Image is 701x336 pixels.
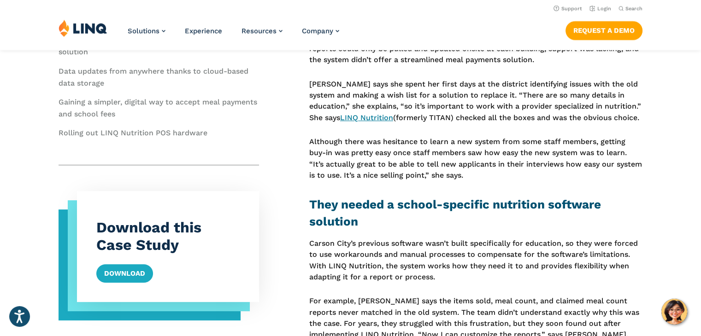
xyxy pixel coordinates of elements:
[128,19,339,50] nav: Primary Navigation
[309,136,642,181] p: Although there was hesitance to learn a new system from some staff members, getting buy-in was pr...
[309,196,642,230] h2: They needed a school-specific nutrition software solution
[302,27,339,35] a: Company
[59,128,207,137] a: Rolling out LINQ Nutrition POS hardware
[59,19,107,37] img: LINQ | K‑12 Software
[185,27,222,35] a: Experience
[128,27,159,35] span: Solutions
[128,27,165,35] a: Solutions
[309,238,642,283] p: Carson City’s previous software wasn’t built specifically for education, so they were forced to u...
[661,299,687,324] button: Hello, have a question? Let’s chat.
[96,219,240,254] h6: Download this Case Study
[625,6,642,12] span: Search
[566,19,642,40] nav: Button Navigation
[554,6,582,12] a: Support
[242,27,277,35] span: Resources
[309,79,642,123] p: [PERSON_NAME] says she spent her first days at the district identifying issues with the old syste...
[340,113,393,122] a: LINQ Nutrition
[566,21,642,40] a: Request a Demo
[589,6,611,12] a: Login
[59,67,248,87] a: Data updates from anywhere thanks to cloud-based data storage
[59,98,257,118] a: Gaining a simpler, digital way to accept meal payments and school fees
[242,27,283,35] a: Resources
[96,264,153,283] a: Download
[619,5,642,12] button: Open Search Bar
[302,27,333,35] span: Company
